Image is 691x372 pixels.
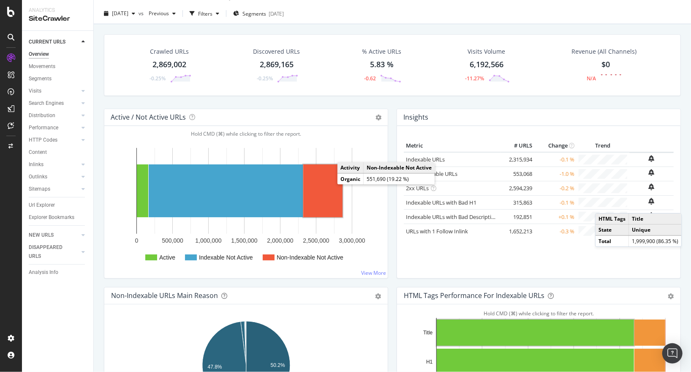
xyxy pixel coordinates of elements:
[596,224,629,236] td: State
[668,293,674,299] div: gear
[426,359,433,365] text: H1
[501,152,534,167] td: 2,315,934
[649,183,655,190] div: bell-plus
[501,139,534,152] th: # URLS
[191,130,301,137] span: Hold CMD (⌘) while clicking to filter the report.
[465,75,484,82] div: -11.27%
[208,364,222,370] text: 47.8%
[111,291,218,300] div: Non-Indexable URLs Main Reason
[29,148,47,157] div: Content
[364,75,376,82] div: -0.62
[186,7,223,20] button: Filters
[404,291,544,300] div: HTML Tags Performance for Indexable URLs
[339,237,365,244] text: 3,000,000
[101,7,139,20] button: [DATE]
[112,10,128,17] span: 2025 Aug. 8th
[577,139,629,152] th: Trend
[29,243,71,261] div: DISAPPEARED URLS
[406,213,498,221] a: Indexable URLs with Bad Description
[145,7,179,20] button: Previous
[150,75,166,82] div: -0.25%
[29,123,79,132] a: Performance
[662,343,683,364] div: Open Intercom Messenger
[403,112,428,123] h4: Insights
[649,155,655,162] div: bell-plus
[29,14,87,24] div: SiteCrawler
[29,231,54,240] div: NEW URLS
[29,87,41,96] div: Visits
[253,47,300,56] div: Discovered URLs
[230,7,287,20] button: Segments[DATE]
[629,224,682,236] td: Unique
[29,74,52,83] div: Segments
[572,47,637,56] span: Revenue (All Channels)
[337,174,364,185] td: Organic
[29,201,55,210] div: Url Explorer
[145,10,169,17] span: Previous
[29,99,64,108] div: Search Engines
[501,195,534,210] td: 315,863
[29,62,87,71] a: Movements
[406,227,468,235] a: URLs with 1 Follow Inlink
[29,50,49,59] div: Overview
[649,212,655,219] div: bell-plus
[29,38,65,46] div: CURRENT URLS
[199,254,253,261] text: Indexable Not Active
[29,213,87,222] a: Explorer Bookmarks
[534,210,577,224] td: +0.1 %
[195,237,221,244] text: 1,000,000
[649,198,655,205] div: bell-plus
[29,172,79,181] a: Outlinks
[29,38,79,46] a: CURRENT URLS
[159,254,175,261] text: Active
[257,75,273,82] div: -0.25%
[602,59,610,69] span: $0
[29,172,47,181] div: Outlinks
[29,74,87,83] a: Segments
[534,139,577,152] th: Change
[423,330,433,336] text: Title
[29,243,79,261] a: DISAPPEARED URLS
[29,111,55,120] div: Distribution
[375,293,381,299] div: gear
[29,185,79,194] a: Sitemaps
[406,184,429,192] a: 2xx URLs
[267,237,293,244] text: 2,000,000
[271,363,285,369] text: 50.2%
[501,224,534,238] td: 1,652,213
[29,185,50,194] div: Sitemaps
[596,213,629,224] td: HTML Tags
[375,115,381,120] i: Options
[29,231,79,240] a: NEW URLS
[501,210,534,224] td: 192,851
[534,181,577,195] td: -0.2 %
[150,47,189,56] div: Crawled URLs
[468,47,506,56] div: Visits Volume
[534,167,577,181] td: -1.0 %
[29,7,87,14] div: Analytics
[29,87,79,96] a: Visits
[231,237,257,244] text: 1,500,000
[361,269,386,276] a: View More
[29,136,57,145] div: HTTP Codes
[29,160,44,169] div: Inlinks
[629,213,682,224] td: Title
[303,237,329,244] text: 2,500,000
[260,59,294,70] div: 2,869,165
[29,111,79,120] a: Distribution
[29,268,58,277] div: Analysis Info
[29,62,55,71] div: Movements
[29,268,87,277] a: Analysis Info
[501,167,534,181] td: 553,068
[370,59,394,70] div: 5.83 %
[534,224,577,238] td: -0.3 %
[153,59,187,70] div: 2,869,002
[406,156,445,163] a: Indexable URLs
[337,162,364,173] td: Activity
[29,160,79,169] a: Inlinks
[364,162,435,173] td: Non-Indexable Not Active
[29,99,79,108] a: Search Engines
[269,10,284,17] div: [DATE]
[111,112,186,123] h4: Active / Not Active URLs
[364,174,435,185] td: 551,690 (19.22 %)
